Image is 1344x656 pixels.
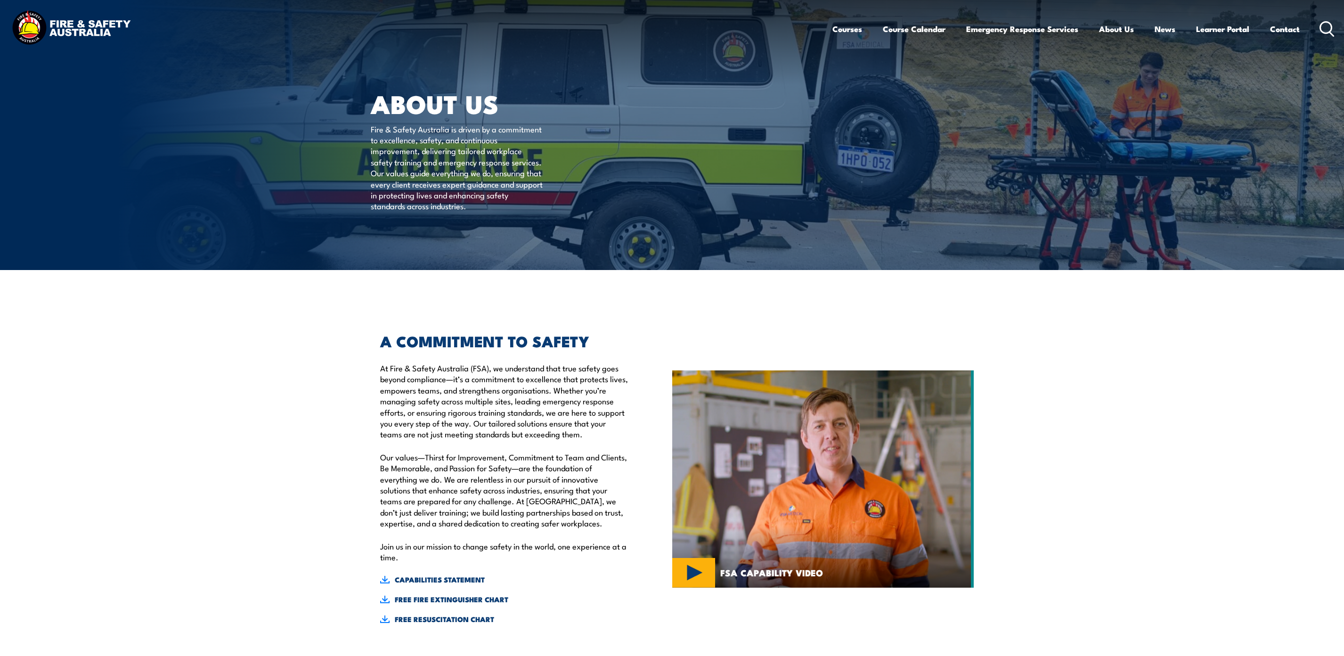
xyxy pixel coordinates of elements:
a: FREE FIRE EXTINGUISHER CHART [380,594,629,605]
a: About Us [1099,16,1134,41]
h1: About Us [371,92,603,115]
a: Learner Portal [1196,16,1249,41]
a: Contact [1270,16,1300,41]
span: FSA CAPABILITY VIDEO [720,568,823,577]
p: Fire & Safety Australia is driven by a commitment to excellence, safety, and continuous improveme... [371,123,543,212]
h2: A COMMITMENT TO SAFETY [380,334,629,347]
p: Our values—Thirst for Improvement, Commitment to Team and Clients, Be Memorable, and Passion for ... [380,451,629,529]
p: Join us in our mission to change safety in the world, one experience at a time. [380,541,629,563]
p: At Fire & Safety Australia (FSA), we understand that true safety goes beyond compliance—it’s a co... [380,362,629,440]
a: FREE RESUSCITATION CHART [380,614,629,624]
img: person [672,370,974,588]
a: Course Calendar [883,16,945,41]
a: Courses [832,16,862,41]
a: CAPABILITIES STATEMENT [380,574,629,585]
a: Emergency Response Services [966,16,1078,41]
a: News [1155,16,1175,41]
